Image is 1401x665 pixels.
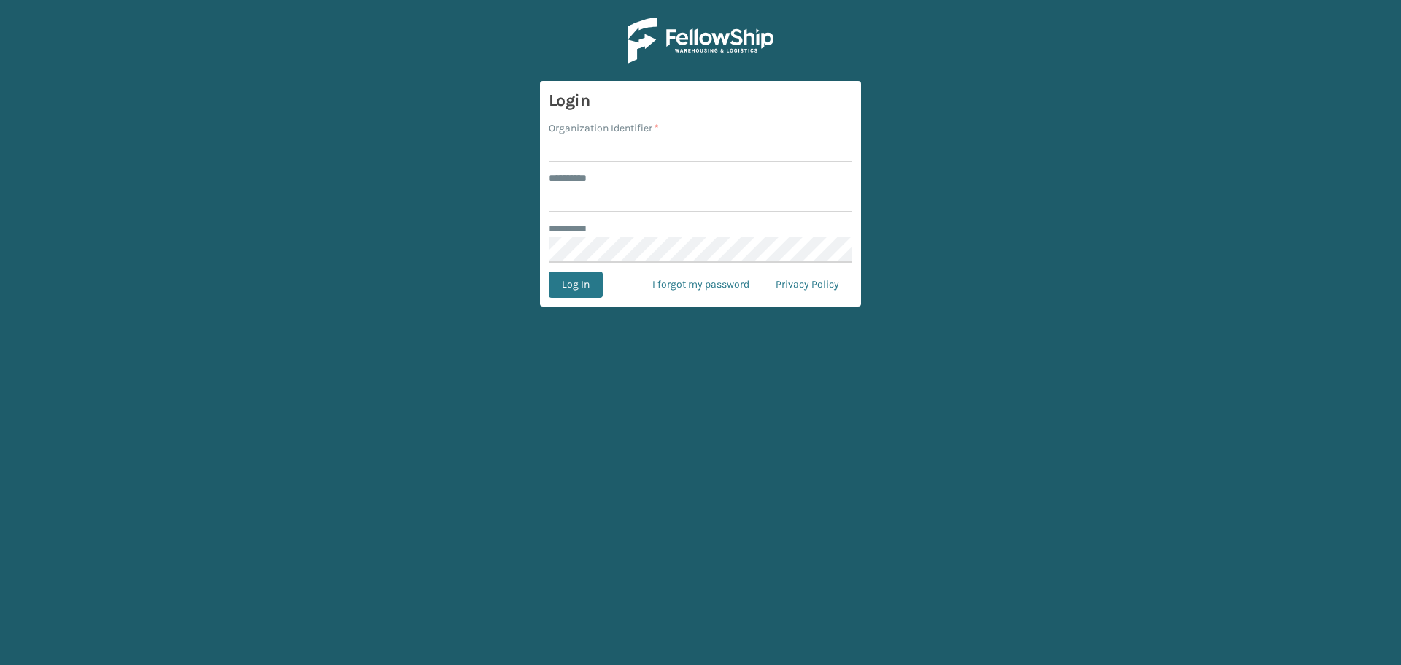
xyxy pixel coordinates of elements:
[549,272,603,298] button: Log In
[549,90,852,112] h3: Login
[549,120,659,136] label: Organization Identifier
[628,18,773,64] img: Logo
[639,272,763,298] a: I forgot my password
[763,272,852,298] a: Privacy Policy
